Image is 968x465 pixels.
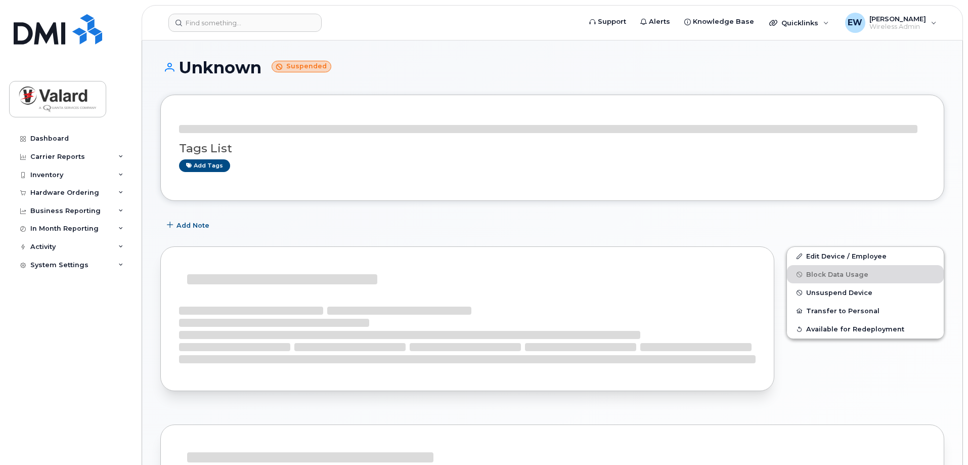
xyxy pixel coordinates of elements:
span: Available for Redeployment [806,325,904,333]
span: Unsuspend Device [806,289,872,297]
button: Available for Redeployment [787,320,944,338]
button: Block Data Usage [787,265,944,283]
h1: Unknown [160,59,944,76]
a: Edit Device / Employee [787,247,944,265]
a: Add tags [179,159,230,172]
h3: Tags List [179,142,926,155]
small: Suspended [272,61,331,72]
button: Add Note [160,216,218,234]
button: Unsuspend Device [787,283,944,302]
button: Transfer to Personal [787,302,944,320]
span: Add Note [177,221,209,230]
